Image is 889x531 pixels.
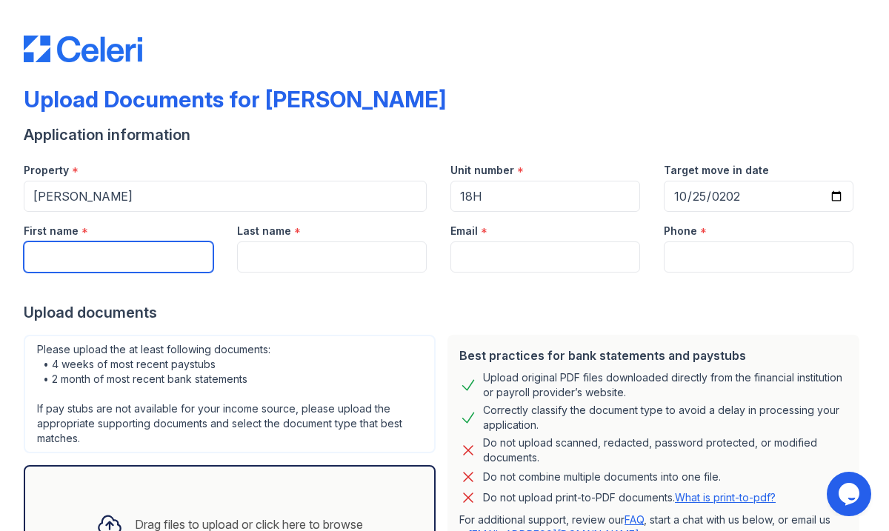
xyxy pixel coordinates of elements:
[625,513,644,526] a: FAQ
[483,370,848,400] div: Upload original PDF files downloaded directly from the financial institution or payroll provider’...
[483,435,848,465] div: Do not upload scanned, redacted, password protected, or modified documents.
[24,124,865,145] div: Application information
[827,472,874,516] iframe: chat widget
[483,490,776,505] p: Do not upload print-to-PDF documents.
[483,403,848,433] div: Correctly classify the document type to avoid a delay in processing your application.
[24,86,446,113] div: Upload Documents for [PERSON_NAME]
[675,491,776,504] a: What is print-to-pdf?
[24,302,865,323] div: Upload documents
[450,163,514,178] label: Unit number
[459,347,848,364] div: Best practices for bank statements and paystubs
[24,163,69,178] label: Property
[24,36,142,62] img: CE_Logo_Blue-a8612792a0a2168367f1c8372b55b34899dd931a85d93a1a3d3e32e68fde9ad4.png
[450,224,478,238] label: Email
[664,224,697,238] label: Phone
[664,163,769,178] label: Target move in date
[237,224,291,238] label: Last name
[483,468,721,486] div: Do not combine multiple documents into one file.
[24,224,79,238] label: First name
[24,335,436,453] div: Please upload the at least following documents: • 4 weeks of most recent paystubs • 2 month of mo...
